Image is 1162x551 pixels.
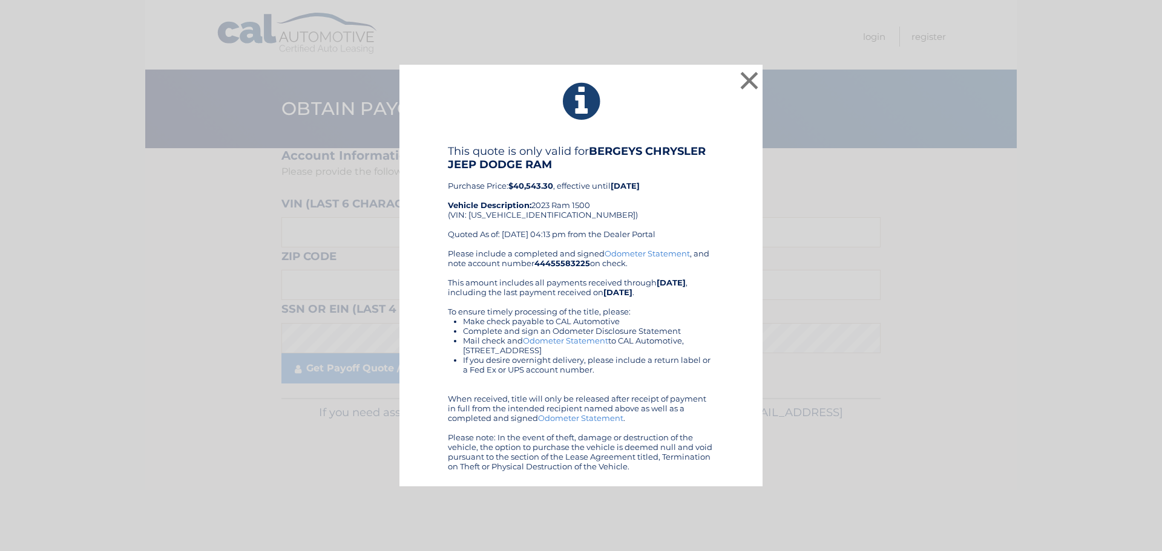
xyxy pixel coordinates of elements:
[508,181,553,191] b: $40,543.30
[737,68,761,93] button: ×
[463,326,714,336] li: Complete and sign an Odometer Disclosure Statement
[603,287,632,297] b: [DATE]
[538,413,623,423] a: Odometer Statement
[463,336,714,355] li: Mail check and to CAL Automotive, [STREET_ADDRESS]
[448,249,714,471] div: Please include a completed and signed , and note account number on check. This amount includes al...
[611,181,640,191] b: [DATE]
[448,145,714,249] div: Purchase Price: , effective until 2023 Ram 1500 (VIN: [US_VEHICLE_IDENTIFICATION_NUMBER]) Quoted ...
[523,336,608,345] a: Odometer Statement
[534,258,590,268] b: 44455583225
[463,355,714,374] li: If you desire overnight delivery, please include a return label or a Fed Ex or UPS account number.
[448,145,714,171] h4: This quote is only valid for
[448,145,706,171] b: BERGEYS CHRYSLER JEEP DODGE RAM
[605,249,690,258] a: Odometer Statement
[657,278,686,287] b: [DATE]
[463,316,714,326] li: Make check payable to CAL Automotive
[448,200,531,210] strong: Vehicle Description:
